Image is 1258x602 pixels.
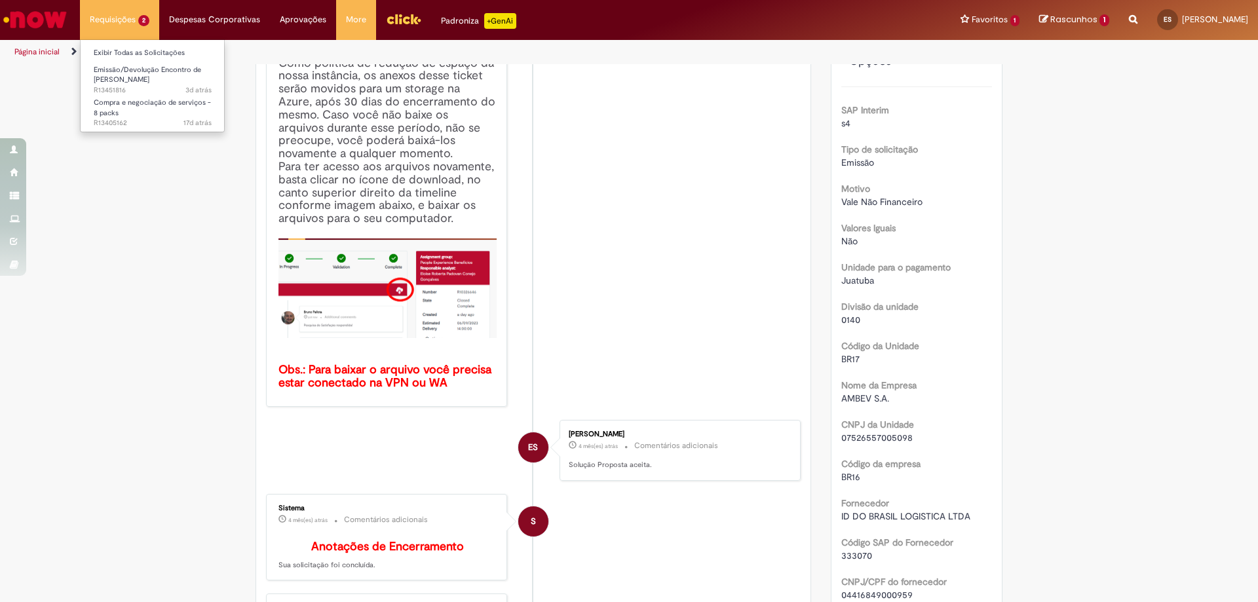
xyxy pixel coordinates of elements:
b: Código da empresa [841,458,921,470]
span: Rascunhos [1050,13,1097,26]
small: Comentários adicionais [344,514,428,525]
span: Emissão/Devolução Encontro de [PERSON_NAME] [94,65,201,85]
b: Nome da Empresa [841,379,917,391]
span: 2 [138,15,149,26]
div: Eliton Carlos De Sousa [518,432,548,462]
span: 4 mês(es) atrás [579,442,618,450]
b: Tipo de solicitação [841,143,918,155]
b: Fornecedor [841,497,889,509]
b: CNPJ/CPF do fornecedor [841,576,947,588]
span: BR17 [841,353,860,365]
time: 29/04/2025 13:44:13 [288,516,328,524]
span: 0140 [841,314,860,326]
span: Aprovações [280,13,326,26]
span: AMBEV S.A. [841,392,889,404]
b: Divisão da unidade [841,301,919,312]
time: 12/08/2025 16:43:10 [183,118,212,128]
b: Obs.: Para baixar o arquivo você precisa estar conectado na VPN ou WA [278,362,495,390]
p: +GenAi [484,13,516,29]
a: Página inicial [14,47,60,57]
b: SAP Interim [841,104,889,116]
span: 3d atrás [185,85,212,95]
b: Valores Iguais [841,222,896,234]
img: x_mdbda_azure_blob.picture2.png [278,238,497,338]
b: Anotações de Encerramento [311,539,464,554]
span: ES [528,432,538,463]
span: S [531,506,536,537]
span: 1 [1099,14,1109,26]
b: Motivo [841,183,870,195]
span: 4 mês(es) atrás [288,516,328,524]
span: Despesas Corporativas [169,13,260,26]
a: Aberto R13451816 : Emissão/Devolução Encontro de Contas Fornecedor [81,63,225,91]
b: Código SAP do Fornecedor [841,536,953,548]
time: 27/08/2025 11:17:27 [185,85,212,95]
span: 17d atrás [183,118,212,128]
span: Emissão [841,157,874,168]
span: R13405162 [94,118,212,128]
span: 07526557005098 [841,432,913,443]
div: [PERSON_NAME] [569,430,787,438]
p: Sua solicitação foi concluída. [278,540,497,571]
div: System [518,506,548,536]
span: Compra e negociação de serviços - 8 packs [94,98,211,118]
h4: Prezado, usuário. Como política de redução de espaço da nossa instância, os anexos desse ticket s... [278,44,497,390]
b: Unidade para o pagamento [841,261,951,273]
span: ES [1164,15,1172,24]
div: Padroniza [441,13,516,29]
ul: Trilhas de página [10,40,829,64]
a: Aberto R13405162 : Compra e negociação de serviços - 8 packs [81,96,225,124]
img: ServiceNow [1,7,69,33]
span: R13451816 [94,85,212,96]
span: [PERSON_NAME] [1182,14,1248,25]
a: Exibir Todas as Solicitações [81,46,225,60]
time: 29/04/2025 16:30:34 [579,442,618,450]
span: 333070 [841,550,872,561]
img: click_logo_yellow_360x200.png [386,9,421,29]
span: 1 [1010,15,1020,26]
span: Requisições [90,13,136,26]
a: Rascunhos [1039,14,1109,26]
span: s4 [841,117,850,129]
span: ID DO BRASIL LOGISTICA LTDA [841,510,970,522]
span: Não [841,235,858,247]
p: Solução Proposta aceita. [569,460,787,470]
span: 04416849000959 [841,589,913,601]
span: Favoritos [972,13,1008,26]
small: Comentários adicionais [634,440,718,451]
span: BR16 [841,471,860,483]
span: More [346,13,366,26]
div: Sistema [278,504,497,512]
span: Juatuba [841,274,874,286]
b: CNPJ da Unidade [841,419,914,430]
span: Vale Não Financeiro [841,196,923,208]
ul: Requisições [80,39,225,132]
b: Código da Unidade [841,340,919,352]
